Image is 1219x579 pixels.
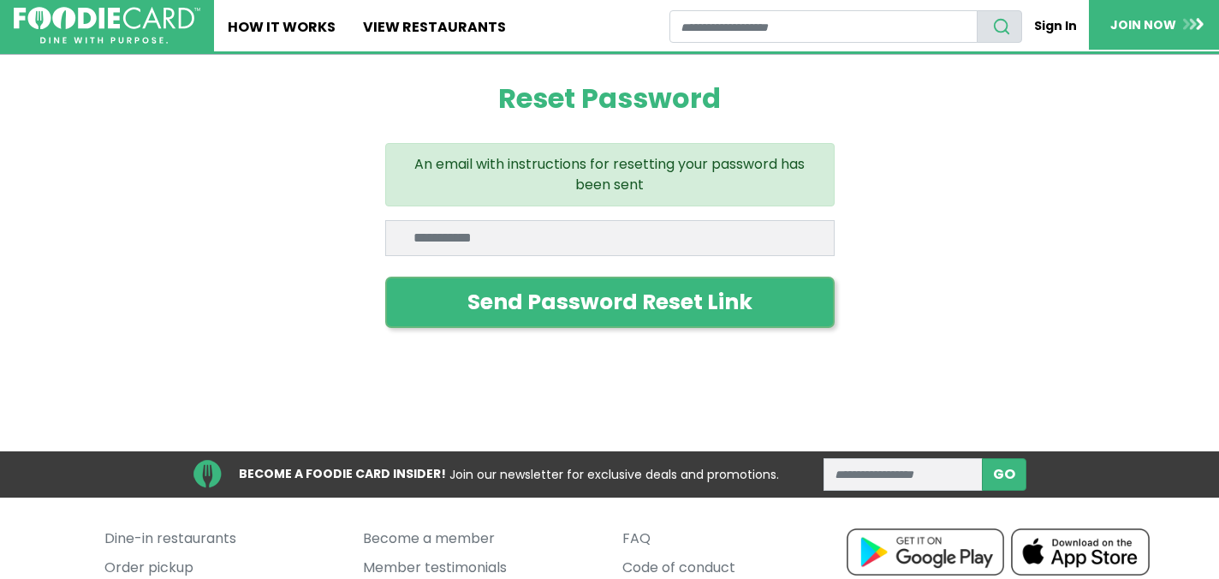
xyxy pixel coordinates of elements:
img: FoodieCard; Eat, Drink, Save, Donate [14,7,200,45]
a: Sign In [1022,10,1089,42]
input: restaurant search [669,10,978,43]
input: enter email address [824,458,983,491]
button: search [977,10,1022,43]
button: Send Password Reset Link [385,277,835,328]
div: An email with instructions for resetting your password has been sent [385,143,835,206]
a: Become a member [363,525,597,554]
a: FAQ [622,525,856,554]
span: Join our newsletter for exclusive deals and promotions. [449,465,779,482]
h1: Reset Password [385,82,835,115]
a: Dine-in restaurants [104,525,338,554]
strong: BECOME A FOODIE CARD INSIDER! [239,465,446,482]
button: subscribe [982,458,1026,491]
